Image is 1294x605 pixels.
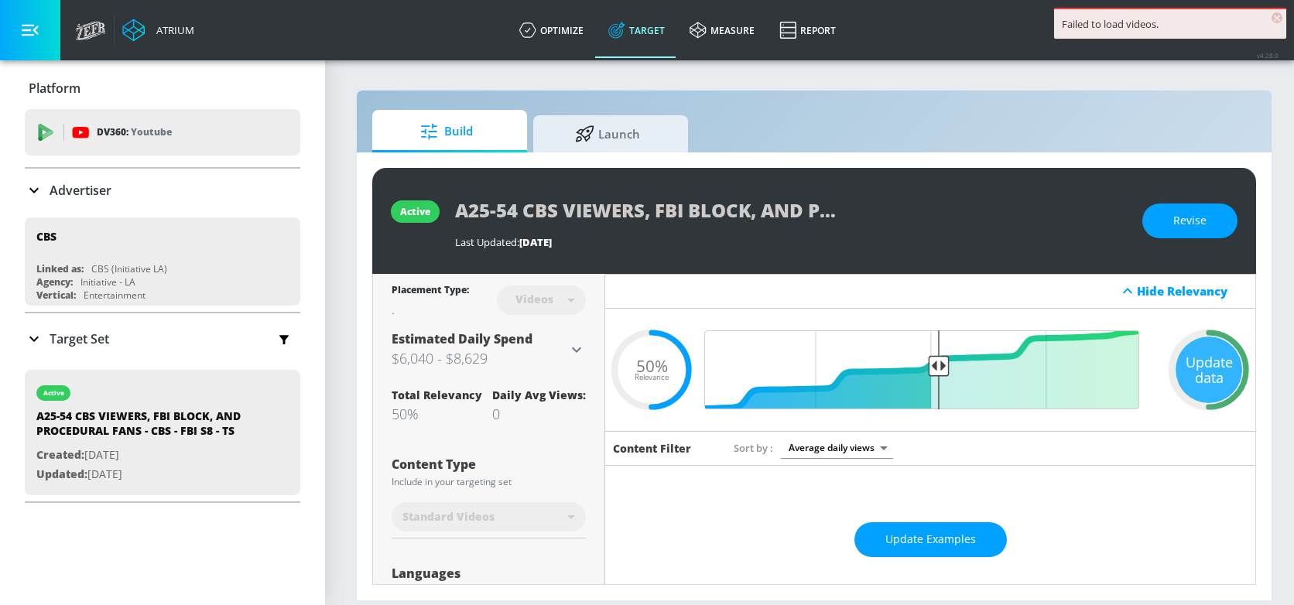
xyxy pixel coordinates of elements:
[392,330,532,347] span: Estimated Daily Spend
[402,509,495,525] span: Standard Videos
[392,405,482,423] div: 50%
[122,19,194,42] a: Atrium
[400,205,430,218] div: active
[885,530,976,549] span: Update Examples
[781,437,893,458] div: Average daily views
[636,357,668,374] span: 50%
[677,2,767,58] a: measure
[392,477,586,487] div: Include in your targeting set
[767,2,848,58] a: Report
[36,408,253,446] div: A25-54 CBS VIEWERS, FBI BLOCK, AND PROCEDURAL FANS - CBS - FBI S8 - TS
[596,2,677,58] a: Target
[1137,283,1247,299] div: Hide Relevancy
[25,313,300,364] div: Target Set
[97,124,172,141] p: DV360:
[1257,51,1279,60] span: v 4.28.0
[392,458,586,470] div: Content Type
[734,441,773,455] span: Sort by
[519,235,552,249] span: [DATE]
[36,289,76,302] div: Vertical:
[36,229,56,244] div: CBS
[388,113,505,150] span: Build
[43,389,64,397] div: active
[392,388,482,402] div: Total Relevancy
[36,446,253,465] p: [DATE]
[635,374,669,381] span: Relevance
[25,169,300,212] div: Advertiser
[392,347,567,369] h3: $6,040 - $8,629
[605,274,1255,309] div: Hide Relevancy
[492,405,586,423] div: 0
[1142,203,1238,238] button: Revise
[613,441,691,456] h6: Content Filter
[455,235,1127,249] div: Last Updated:
[131,124,172,140] p: Youtube
[50,330,109,347] p: Target Set
[392,567,586,579] div: Languages
[50,182,111,199] p: Advertiser
[507,2,596,58] a: optimize
[36,447,84,462] span: Created:
[392,330,586,369] div: Estimated Daily Spend$6,040 - $8,629
[29,80,80,97] p: Platform
[25,217,300,306] div: CBSLinked as:CBS (Initiative LA)Agency:Initiative - LAVertical:Entertainment
[392,283,469,299] div: Placement Type:
[36,467,87,481] span: Updated:
[36,262,84,275] div: Linked as:
[91,262,167,275] div: CBS (Initiative LA)
[1272,12,1282,23] span: ×
[854,522,1007,557] button: Update Examples
[508,292,561,306] div: Videos
[36,275,73,289] div: Agency:
[36,465,253,484] p: [DATE]
[1062,17,1279,31] div: Failed to load videos.
[25,370,300,495] div: activeA25-54 CBS VIEWERS, FBI BLOCK, AND PROCEDURAL FANS - CBS - FBI S8 - TSCreated:[DATE]Updated...
[25,109,300,156] div: DV360: Youtube
[1176,337,1242,403] div: Update data
[150,23,194,37] div: Atrium
[549,115,666,152] span: Launch
[1173,211,1207,231] span: Revise
[84,289,145,302] div: Entertainment
[714,330,1147,409] input: Final Threshold
[492,388,586,402] div: Daily Avg Views:
[25,67,300,110] div: Platform
[80,275,135,289] div: Initiative - LA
